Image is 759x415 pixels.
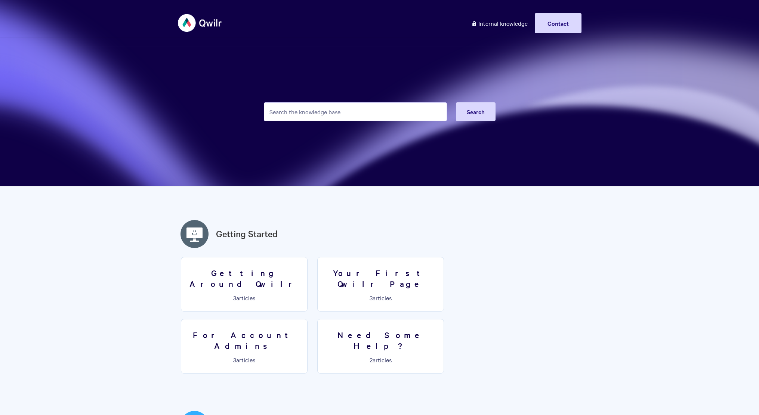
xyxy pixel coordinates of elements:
h3: Getting Around Qwilr [186,267,303,289]
span: Search [467,108,485,116]
p: articles [322,356,439,363]
span: 3 [370,294,373,302]
p: articles [186,356,303,363]
span: 3 [233,356,236,364]
a: Need Some Help? 2articles [317,319,444,374]
p: articles [322,294,439,301]
a: Your First Qwilr Page 3articles [317,257,444,312]
a: Getting Started [216,227,278,241]
input: Search the knowledge base [264,102,447,121]
a: Getting Around Qwilr 3articles [181,257,308,312]
a: For Account Admins 3articles [181,319,308,374]
h3: Your First Qwilr Page [322,267,439,289]
span: 3 [233,294,236,302]
img: Qwilr Help Center [178,9,222,37]
span: 2 [370,356,373,364]
h3: Need Some Help? [322,329,439,351]
h3: For Account Admins [186,329,303,351]
button: Search [456,102,496,121]
p: articles [186,294,303,301]
a: Internal knowledge [466,13,533,33]
a: Contact [535,13,581,33]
